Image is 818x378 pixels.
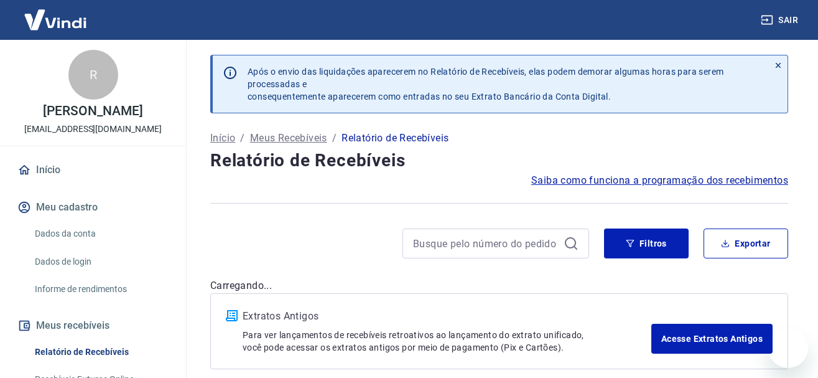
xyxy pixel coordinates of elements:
[604,229,689,258] button: Filtros
[342,131,449,146] p: Relatório de Recebíveis
[210,278,788,293] p: Carregando...
[651,324,773,354] a: Acesse Extratos Antigos
[15,1,96,39] img: Vindi
[210,131,235,146] a: Início
[240,131,244,146] p: /
[243,309,651,324] p: Extratos Antigos
[210,148,788,173] h4: Relatório de Recebíveis
[24,123,162,136] p: [EMAIL_ADDRESS][DOMAIN_NAME]
[43,105,142,118] p: [PERSON_NAME]
[704,229,788,258] button: Exportar
[15,156,171,184] a: Início
[15,194,171,221] button: Meu cadastro
[332,131,337,146] p: /
[758,9,803,32] button: Sair
[250,131,327,146] a: Meus Recebíveis
[30,276,171,302] a: Informe de rendimentos
[243,329,651,354] p: Para ver lançamentos de recebíveis retroativos ao lançamento do extrato unificado, você pode aces...
[768,328,808,368] iframe: Botão para abrir a janela de mensagens
[15,312,171,339] button: Meus recebíveis
[248,65,759,103] p: Após o envio das liquidações aparecerem no Relatório de Recebíveis, elas podem demorar algumas ho...
[226,310,238,321] img: ícone
[413,234,559,253] input: Busque pelo número do pedido
[30,221,171,247] a: Dados da conta
[30,339,171,365] a: Relatório de Recebíveis
[68,50,118,100] div: R
[531,173,788,188] a: Saiba como funciona a programação dos recebimentos
[30,249,171,275] a: Dados de login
